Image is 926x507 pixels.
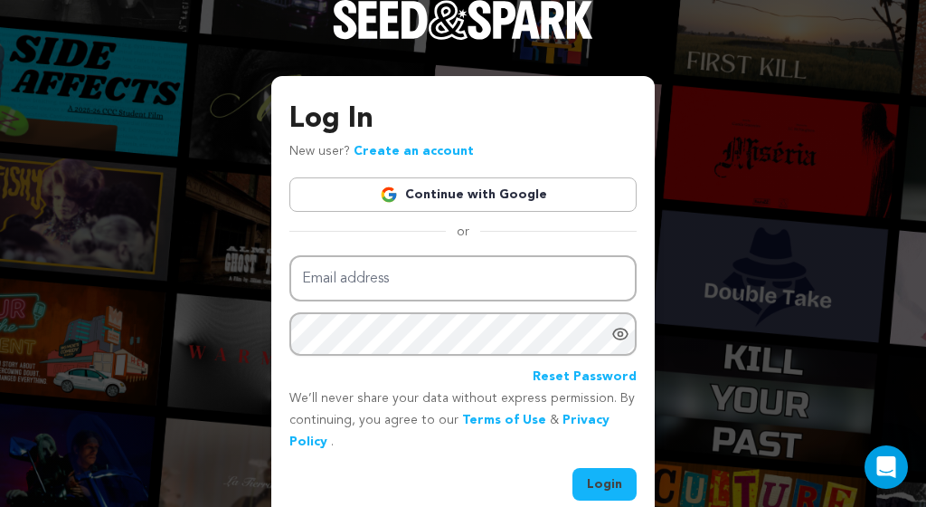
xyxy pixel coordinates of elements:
[354,145,474,158] a: Create an account
[289,255,637,301] input: Email address
[289,414,609,448] a: Privacy Policy
[289,141,474,163] p: New user?
[462,414,546,426] a: Terms of Use
[865,445,908,489] div: Open Intercom Messenger
[446,223,480,241] span: or
[289,98,637,141] h3: Log In
[572,468,637,501] button: Login
[289,388,637,453] p: We’ll never share your data without express permission. By continuing, you agree to our & .
[611,325,629,343] a: Show password as plain text. Warning: this will display your password on the screen.
[380,186,398,204] img: Google logo
[289,177,637,212] a: Continue with Google
[533,367,637,388] a: Reset Password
